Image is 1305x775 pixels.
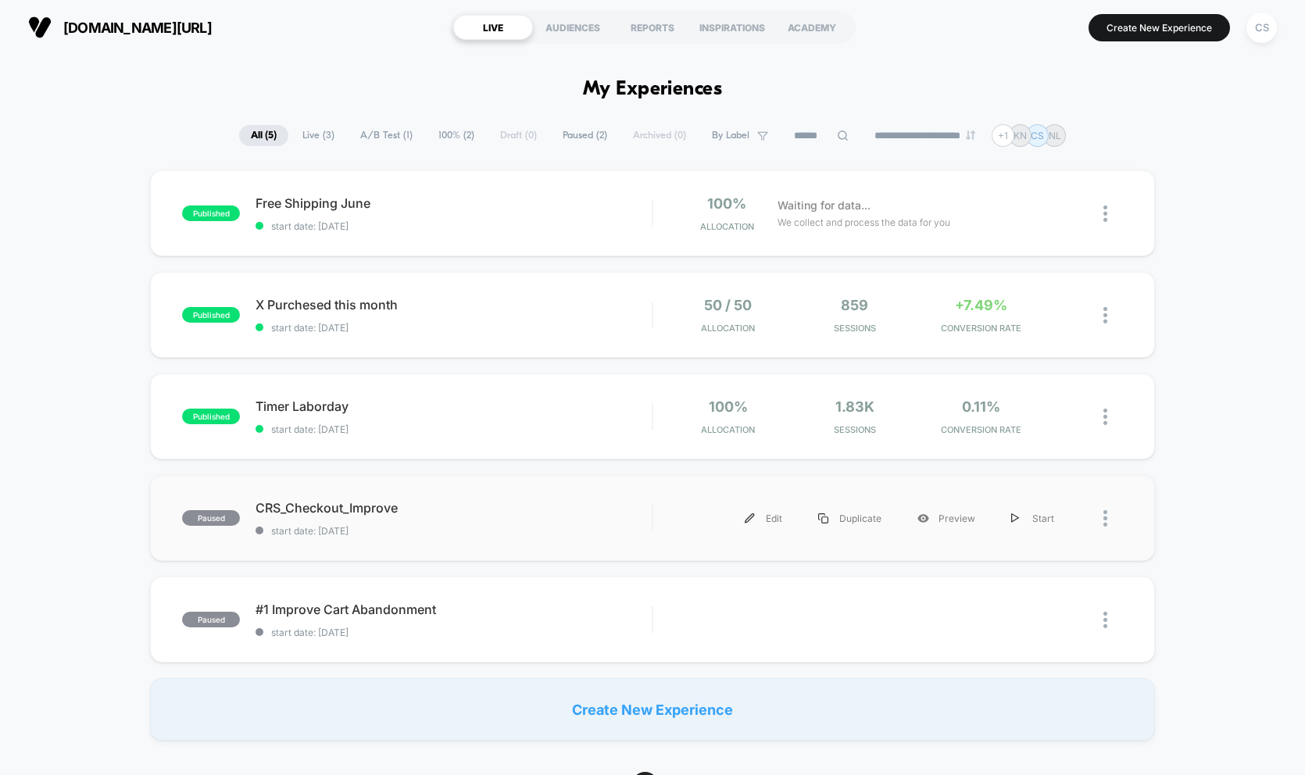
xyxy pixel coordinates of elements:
span: 1.83k [835,398,874,415]
span: We collect and process the data for you [778,215,950,230]
span: 100% [709,398,748,415]
span: +7.49% [955,297,1007,313]
span: paused [182,612,240,627]
span: start date: [DATE] [256,220,652,232]
div: Preview [899,501,993,536]
button: CS [1242,12,1282,44]
img: menu [745,513,755,523]
span: Live ( 3 ) [291,125,346,146]
span: By Label [712,130,749,141]
h1: My Experiences [583,78,723,101]
span: Free Shipping June [256,195,652,211]
div: Start [993,501,1072,536]
span: published [182,307,240,323]
span: Paused ( 2 ) [551,125,619,146]
span: Sessions [796,424,914,435]
img: Visually logo [28,16,52,39]
div: Edit [727,501,800,536]
span: 0.11% [962,398,1000,415]
span: Allocation [701,424,755,435]
img: close [1103,510,1107,527]
div: INSPIRATIONS [692,15,772,40]
div: Create New Experience [150,678,1155,741]
img: menu [1011,513,1019,523]
div: CS [1246,12,1277,43]
span: [DOMAIN_NAME][URL] [63,20,212,36]
div: AUDIENCES [533,15,613,40]
span: CONVERSION RATE [922,424,1041,435]
span: start date: [DATE] [256,525,652,537]
div: LIVE [453,15,533,40]
span: start date: [DATE] [256,322,652,334]
span: start date: [DATE] [256,627,652,638]
div: ACADEMY [772,15,852,40]
span: published [182,205,240,221]
img: close [1103,205,1107,222]
img: close [1103,409,1107,425]
span: 100% [707,195,746,212]
span: A/B Test ( 1 ) [349,125,424,146]
p: CS [1031,130,1044,141]
img: close [1103,612,1107,628]
div: + 1 [992,124,1014,147]
span: 50 / 50 [704,297,752,313]
span: Allocation [700,221,754,232]
img: menu [818,513,828,523]
span: Allocation [701,323,755,334]
span: start date: [DATE] [256,423,652,435]
span: CONVERSION RATE [922,323,1041,334]
span: #1 Improve Cart Abandonment [256,602,652,617]
span: Sessions [796,323,914,334]
span: 859 [841,297,868,313]
div: Duplicate [800,501,899,536]
span: CRS_Checkout_Improve [256,500,652,516]
p: KN [1014,130,1027,141]
span: Timer Laborday [256,398,652,414]
span: Waiting for data... [778,197,871,214]
div: REPORTS [613,15,692,40]
img: close [1103,307,1107,323]
span: 100% ( 2 ) [427,125,486,146]
p: NL [1049,130,1061,141]
span: published [182,409,240,424]
button: Create New Experience [1089,14,1230,41]
span: All ( 5 ) [239,125,288,146]
button: [DOMAIN_NAME][URL] [23,15,216,40]
img: end [966,130,975,140]
span: paused [182,510,240,526]
span: X Purchesed this month [256,297,652,312]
